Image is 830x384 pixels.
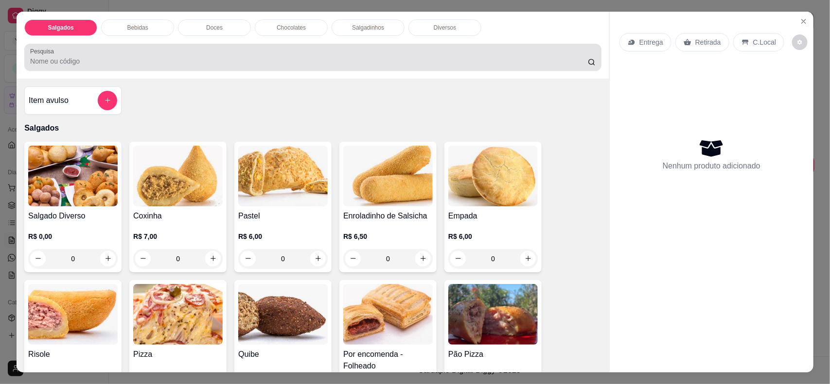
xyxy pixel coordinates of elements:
[206,24,223,32] p: Doces
[448,210,538,222] h4: Empada
[133,210,223,222] h4: Coxinha
[28,349,118,360] h4: Risole
[343,232,433,241] p: R$ 6,50
[28,210,118,222] h4: Salgado Diverso
[434,24,457,32] p: Diversos
[30,56,588,66] input: Pesquisa
[343,284,433,345] img: product-image
[238,146,328,206] img: product-image
[695,37,721,47] p: Retirada
[30,47,57,55] label: Pesquisa
[133,284,223,345] img: product-image
[238,284,328,345] img: product-image
[127,24,148,32] p: Bebidas
[238,349,328,360] h4: Quibe
[663,160,760,172] p: Nenhum produto adicionado
[415,251,431,267] button: increase-product-quantity
[448,146,538,206] img: product-image
[28,284,118,345] img: product-image
[277,24,306,32] p: Chocolates
[28,146,118,206] img: product-image
[352,24,384,32] p: Salgadinhos
[792,34,808,50] button: decrease-product-quantity
[639,37,663,47] p: Entrega
[28,232,118,241] p: R$ 0,00
[448,284,538,345] img: product-image
[448,349,538,360] h4: Pão Pizza
[796,14,812,29] button: Close
[238,232,328,241] p: R$ 6,00
[133,349,223,360] h4: Pizza
[343,349,433,372] h4: Por encomenda - Folheado
[133,146,223,206] img: product-image
[133,232,223,241] p: R$ 7,00
[238,210,328,222] h4: Pastel
[448,232,538,241] p: R$ 6,00
[343,210,433,222] h4: Enroladinho de Salsicha
[345,251,361,267] button: decrease-product-quantity
[29,95,69,106] h4: Item avulso
[48,24,73,32] p: Salgados
[24,122,601,134] p: Salgados
[343,146,433,206] img: product-image
[98,91,117,110] button: add-separate-item
[753,37,776,47] p: C.Local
